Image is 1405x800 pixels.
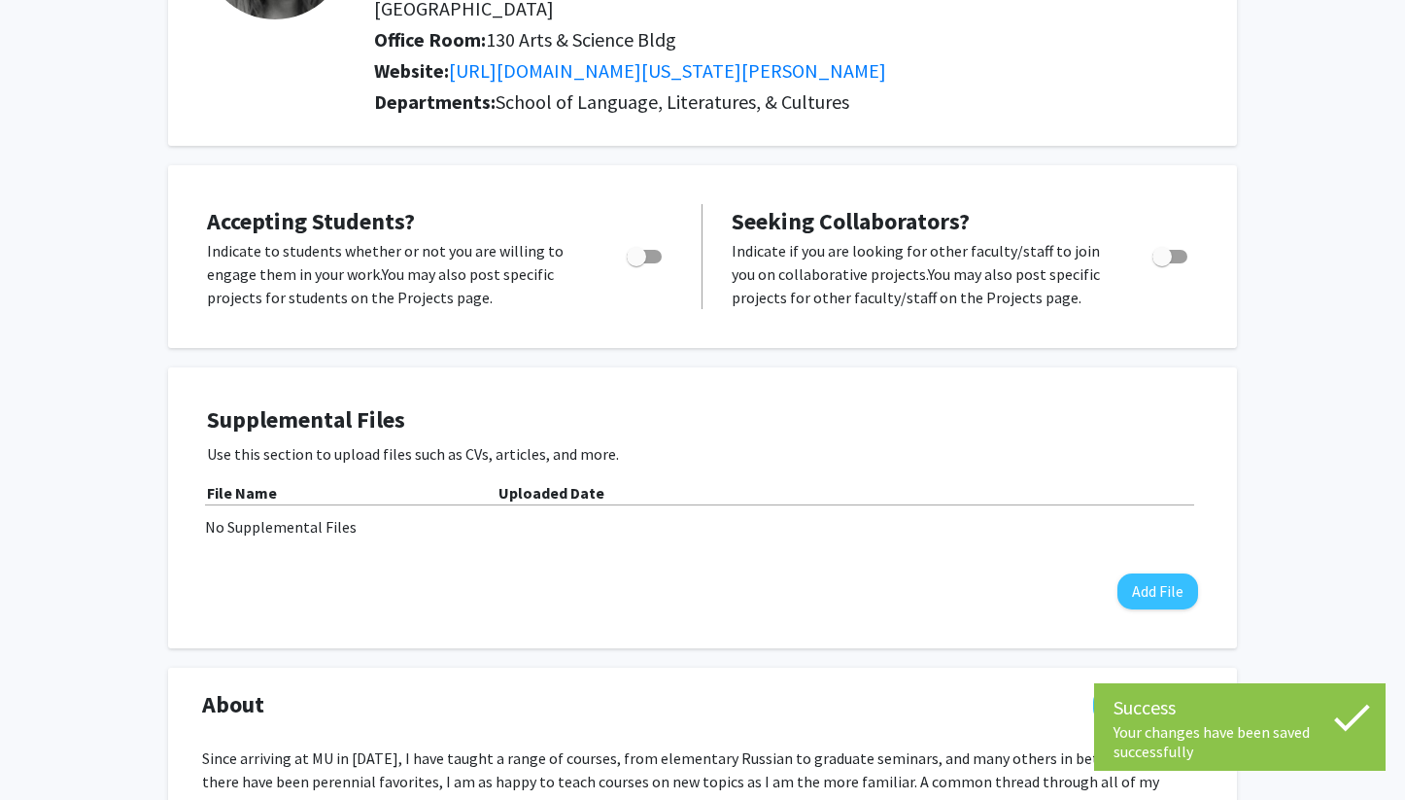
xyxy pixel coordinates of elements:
span: Accepting Students? [207,206,415,236]
a: Opens in a new tab [449,58,886,83]
p: Use this section to upload files such as CVs, articles, and more. [207,442,1198,466]
button: Edit About [1093,687,1203,723]
h2: Departments: [360,90,1217,114]
p: Indicate if you are looking for other faculty/staff to join you on collaborative projects. You ma... [732,239,1115,309]
div: Toggle [1145,239,1198,268]
span: 130 Arts & Science Bldg [486,27,676,52]
span: School of Language, Literatures, & Cultures [496,89,849,114]
span: Seeking Collaborators? [732,206,970,236]
iframe: Chat [15,713,83,785]
b: File Name [207,483,277,503]
div: Success [1114,693,1366,722]
div: Your changes have been saved successfully [1114,722,1366,761]
p: Indicate to students whether or not you are willing to engage them in your work. You may also pos... [207,239,590,309]
div: No Supplemental Files [205,515,1200,539]
b: Uploaded Date [498,483,604,503]
h4: Supplemental Files [207,406,1198,435]
h2: Office Room: [374,28,1203,52]
button: Add File [1117,574,1198,609]
h2: Website: [374,59,1203,83]
span: About [202,687,264,722]
div: Toggle [619,239,672,268]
